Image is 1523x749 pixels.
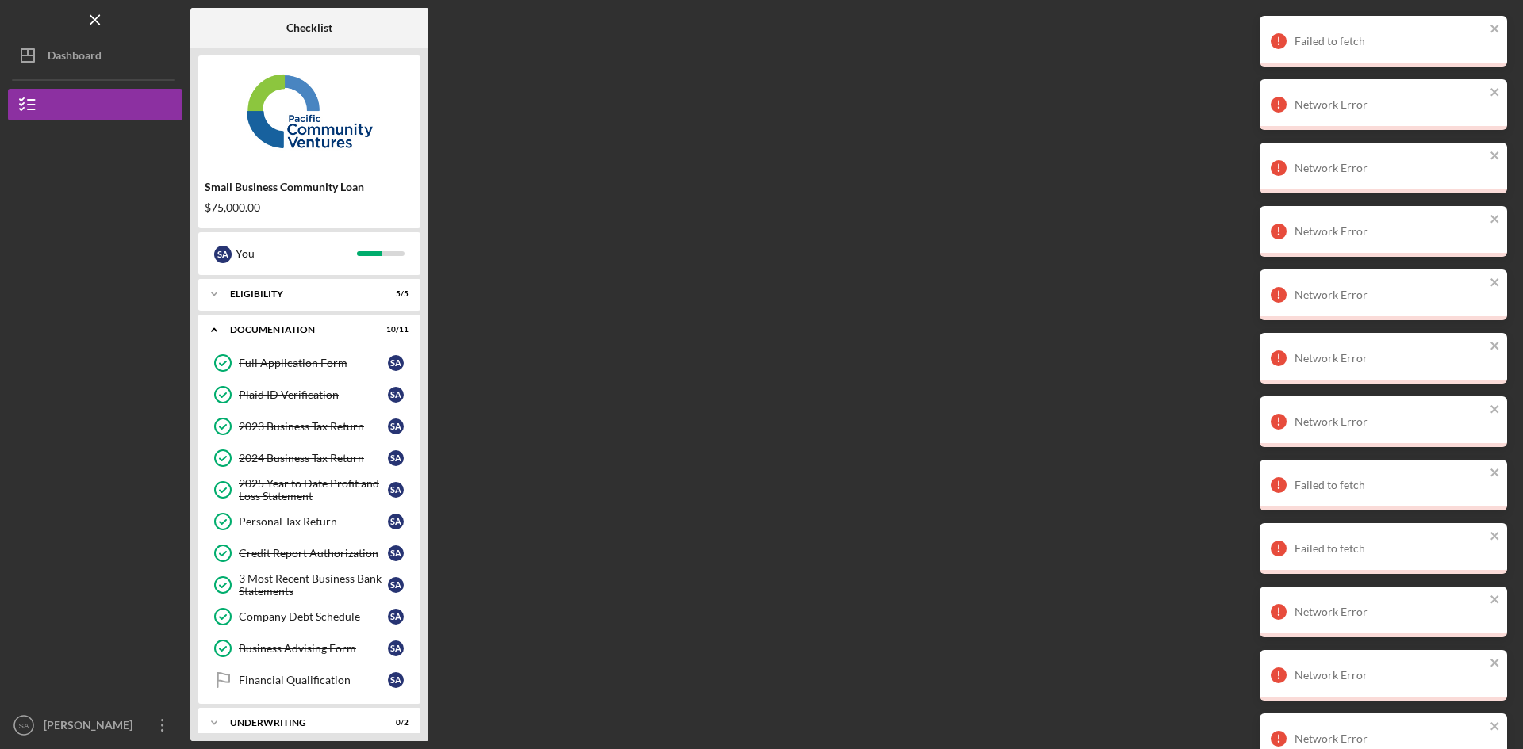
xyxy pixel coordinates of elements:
[286,21,332,34] b: Checklist
[239,515,388,528] div: Personal Tax Return
[239,420,388,433] div: 2023 Business Tax Return
[206,411,412,442] a: 2023 Business Tax ReturnSA
[40,709,143,745] div: [PERSON_NAME]
[380,718,409,728] div: 0 / 2
[1295,732,1485,745] div: Network Error
[1490,403,1501,418] button: close
[1490,593,1501,608] button: close
[388,418,404,434] div: S A
[1490,339,1501,354] button: close
[206,569,412,601] a: 3 Most Recent Business Bank StatementsSA
[198,63,420,159] img: Product logo
[1490,529,1501,545] button: close
[236,240,357,267] div: You
[1490,212,1501,227] button: close
[388,545,404,561] div: S A
[388,450,404,466] div: S A
[1295,35,1485,48] div: Failed to fetch
[1295,98,1485,111] div: Network Error
[1490,149,1501,164] button: close
[214,246,232,263] div: S A
[1490,86,1501,101] button: close
[388,640,404,656] div: S A
[206,537,412,569] a: Credit Report AuthorizationSA
[388,387,404,403] div: S A
[1295,352,1485,365] div: Network Error
[388,609,404,625] div: S A
[1490,22,1501,37] button: close
[1295,415,1485,428] div: Network Error
[206,379,412,411] a: Plaid ID VerificationSA
[230,718,369,728] div: Underwriting
[239,452,388,464] div: 2024 Business Tax Return
[206,506,412,537] a: Personal Tax ReturnSA
[48,40,102,75] div: Dashboard
[206,474,412,506] a: 2025 Year to Date Profit and Loss StatementSA
[1490,466,1501,481] button: close
[206,664,412,696] a: Financial QualificationSA
[388,514,404,529] div: S A
[239,477,388,503] div: 2025 Year to Date Profit and Loss Statement
[230,325,369,334] div: Documentation
[1295,606,1485,618] div: Network Error
[1295,479,1485,491] div: Failed to fetch
[380,289,409,299] div: 5 / 5
[1295,669,1485,682] div: Network Error
[239,357,388,369] div: Full Application Form
[239,610,388,623] div: Company Debt Schedule
[388,355,404,371] div: S A
[1295,162,1485,174] div: Network Error
[206,601,412,632] a: Company Debt ScheduleSA
[239,572,388,598] div: 3 Most Recent Business Bank Statements
[8,40,182,71] button: Dashboard
[388,482,404,498] div: S A
[239,674,388,686] div: Financial Qualification
[205,181,414,193] div: Small Business Community Loan
[239,642,388,655] div: Business Advising Form
[1490,656,1501,671] button: close
[205,201,414,214] div: $75,000.00
[206,347,412,379] a: Full Application FormSA
[1490,720,1501,735] button: close
[1295,289,1485,301] div: Network Error
[8,709,182,741] button: SA[PERSON_NAME]
[380,325,409,334] div: 10 / 11
[230,289,369,299] div: Eligibility
[388,672,404,688] div: S A
[239,388,388,401] div: Plaid ID Verification
[19,721,29,730] text: SA
[1295,542,1485,555] div: Failed to fetch
[239,547,388,560] div: Credit Report Authorization
[206,632,412,664] a: Business Advising FormSA
[1490,276,1501,291] button: close
[388,577,404,593] div: S A
[206,442,412,474] a: 2024 Business Tax ReturnSA
[1295,225,1485,238] div: Network Error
